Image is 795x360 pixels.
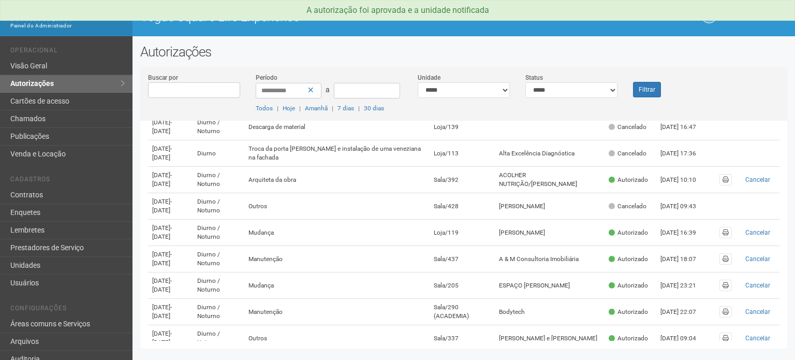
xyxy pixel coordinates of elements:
td: Diurno / Noturno [193,272,245,299]
div: Autorizado [609,228,648,237]
td: ACOLHER NUTRIÇÃO/[PERSON_NAME] [495,167,605,193]
div: Cancelado [609,202,646,211]
button: Cancelar [740,253,775,265]
td: [DATE] [148,193,193,220]
div: Cancelado [609,149,646,158]
td: Sala/290 (ACADEMIA) [430,299,495,325]
div: Autorizado [609,255,648,264]
label: Unidade [418,73,440,82]
td: Loja/119 [430,220,495,246]
td: [DATE] 16:39 [656,220,713,246]
div: Autorizado [609,281,648,290]
td: Arquiteta da obra [244,167,429,193]
button: Cancelar [740,333,775,344]
td: [DATE] [148,299,193,325]
td: [DATE] 09:43 [656,193,713,220]
span: | [332,105,333,112]
label: Buscar por [148,73,178,82]
td: [DATE] 18:07 [656,246,713,272]
td: Outros [244,193,429,220]
span: | [277,105,278,112]
td: Diurno / Noturno [193,299,245,325]
td: ESPAÇO [PERSON_NAME] [495,272,605,299]
td: Bodytech [495,299,605,325]
h2: Autorizações [140,44,787,60]
td: [DATE] [148,325,193,352]
td: Outros [244,325,429,352]
td: [DATE] 09:04 [656,325,713,352]
button: Cancelar [740,306,775,318]
div: Autorizado [609,176,648,184]
span: | [299,105,301,112]
h1: Vogue Square Life Experience [140,10,456,24]
td: [PERSON_NAME] e [PERSON_NAME] [495,325,605,352]
td: [DATE] [148,140,193,167]
td: Diurno / Noturno [193,114,245,140]
div: Cancelado [609,123,646,132]
td: Sala/392 [430,167,495,193]
span: | [358,105,360,112]
td: Diurno / Noturno [193,325,245,352]
td: [DATE] 22:07 [656,299,713,325]
td: Loja/113 [430,140,495,167]
td: [PERSON_NAME] [495,220,605,246]
td: [DATE] [148,272,193,299]
td: Sala/428 [430,193,495,220]
div: Autorizado [609,308,648,316]
td: [PERSON_NAME] [495,193,605,220]
li: Operacional [10,47,125,57]
td: Sala/337 [430,325,495,352]
td: Diurno / Noturno [193,220,245,246]
td: Descarga de material [244,114,429,140]
td: Loja/139 [430,114,495,140]
span: a [326,85,330,94]
a: Hoje [283,105,295,112]
td: Troca da porta [PERSON_NAME] e instalação de uma veneziana na fachada [244,140,429,167]
button: Cancelar [740,227,775,238]
td: Manutenção [244,246,429,272]
td: Alta Excelência Diagnóstica [495,140,605,167]
td: [DATE] 16:47 [656,114,713,140]
a: Todos [256,105,273,112]
td: [DATE] 23:21 [656,272,713,299]
a: 30 dias [364,105,384,112]
td: Diurno / Noturno [193,167,245,193]
td: Diurno / Noturno [193,193,245,220]
td: [DATE] 10:10 [656,167,713,193]
div: Painel do Administrador [10,21,125,31]
td: Manutenção [244,299,429,325]
button: Filtrar [633,82,661,97]
button: Cancelar [740,280,775,291]
div: Autorizado [609,334,648,343]
td: Sala/437 [430,246,495,272]
td: Diurno / Noturno [193,246,245,272]
td: [DATE] [148,220,193,246]
label: Status [525,73,543,82]
li: Cadastros [10,176,125,186]
a: Amanhã [305,105,328,112]
td: Mudança [244,272,429,299]
a: 7 dias [337,105,354,112]
td: Sala/205 [430,272,495,299]
td: [DATE] 17:36 [656,140,713,167]
td: [DATE] [148,114,193,140]
button: Cancelar [740,174,775,185]
label: Período [256,73,277,82]
td: Mudança [244,220,429,246]
td: [DATE] [148,167,193,193]
td: A & M Consultoria Imobiliária [495,246,605,272]
td: Diurno [193,140,245,167]
li: Configurações [10,305,125,315]
td: [DATE] [148,246,193,272]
